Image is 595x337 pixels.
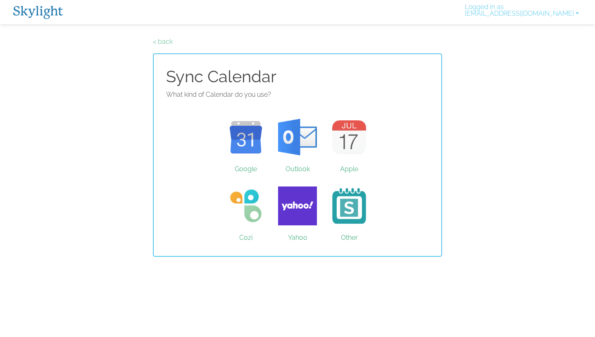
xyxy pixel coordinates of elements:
img: Skylight [13,6,63,19]
h1: Sync Calendar [166,67,429,86]
p: What kind of Calendar do you use? [166,90,429,100]
a: Outlook [272,106,324,168]
a: Yahoo [272,175,324,237]
a: < back [153,38,173,45]
a: Cozi [220,175,272,237]
a: Other [324,175,375,237]
a: Google [220,106,272,168]
a: Logged in as[EMAIL_ADDRESS][DOMAIN_NAME] [462,4,582,20]
a: Apple [324,106,375,168]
